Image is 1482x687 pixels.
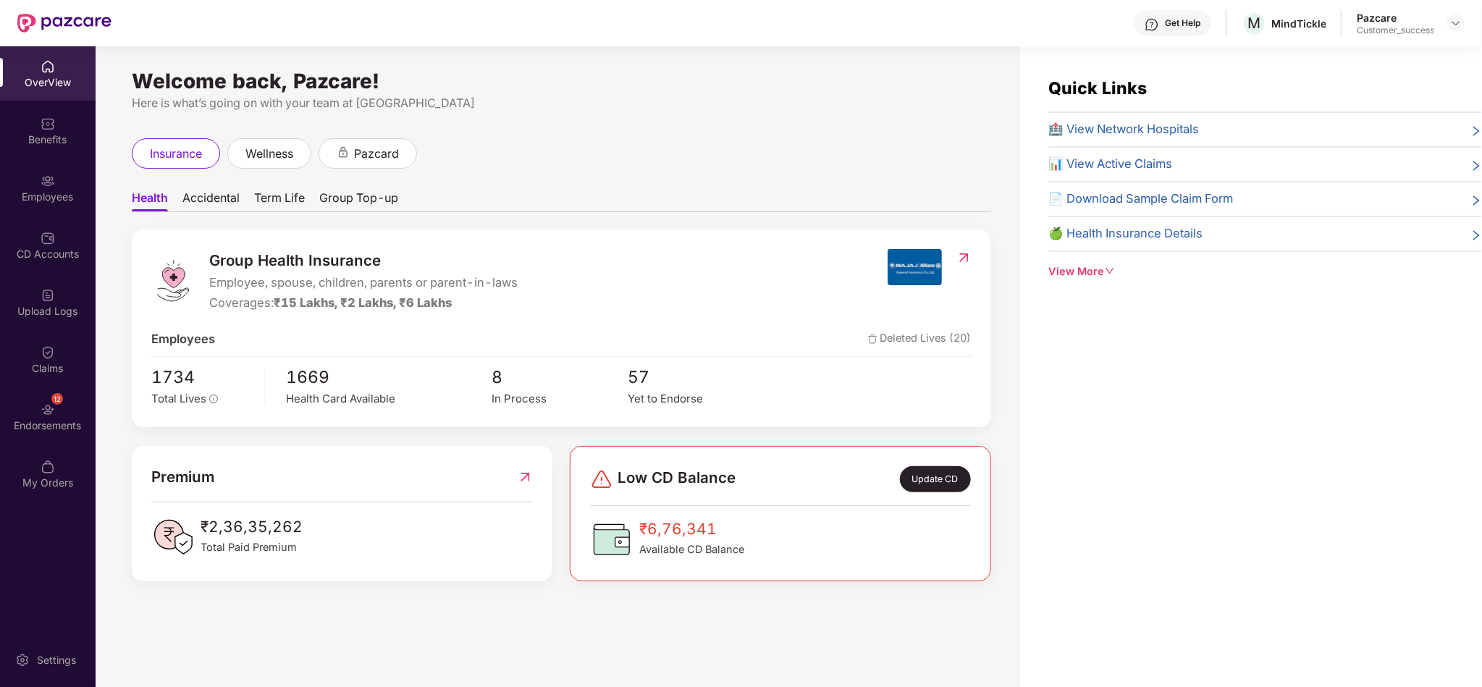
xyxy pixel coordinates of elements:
[868,334,877,344] img: deleteIcon
[209,274,518,292] span: Employee, spouse, children, parents or parent-in-laws
[41,288,55,303] img: svg+xml;base64,PHN2ZyBpZD0iVXBsb2FkX0xvZ3MiIGRhdGEtbmFtZT0iVXBsb2FkIExvZ3MiIHhtbG5zPSJodHRwOi8vd3...
[41,345,55,360] img: svg+xml;base64,PHN2ZyBpZD0iQ2xhaW0iIHhtbG5zPSJodHRwOi8vd3d3LnczLm9yZy8yMDAwL3N2ZyIgd2lkdGg9IjIwIi...
[201,539,303,556] span: Total Paid Premium
[132,190,168,211] span: Health
[182,190,240,211] span: Accidental
[41,460,55,474] img: svg+xml;base64,PHN2ZyBpZD0iTXlfT3JkZXJzIiBkYXRhLW5hbWU9Ik15IE9yZGVycyIgeG1sbnM9Imh0dHA6Ly93d3cudz...
[628,390,765,408] div: Yet to Endorse
[41,117,55,131] img: svg+xml;base64,PHN2ZyBpZD0iQmVuZWZpdHMiIHhtbG5zPSJodHRwOi8vd3d3LnczLm9yZy8yMDAwL3N2ZyIgd2lkdGg9Ij...
[319,190,398,211] span: Group Top-up
[151,364,254,390] span: 1734
[590,468,613,491] img: svg+xml;base64,PHN2ZyBpZD0iRGFuZ2VyLTMyeDMyIiB4bWxucz0iaHR0cDovL3d3dy53My5vcmcvMjAwMC9zdmciIHdpZH...
[1470,123,1482,139] span: right
[1248,14,1261,32] span: M
[492,390,628,408] div: In Process
[1450,17,1462,29] img: svg+xml;base64,PHN2ZyBpZD0iRHJvcGRvd24tMzJ4MzIiIHhtbG5zPSJodHRwOi8vd3d3LnczLm9yZy8yMDAwL3N2ZyIgd2...
[1049,224,1203,243] span: 🍏 Health Insurance Details
[41,59,55,74] img: svg+xml;base64,PHN2ZyBpZD0iSG9tZSIgeG1sbnM9Imh0dHA6Ly93d3cudzMub3JnLzIwMDAvc3ZnIiB3aWR0aD0iMjAiIG...
[209,395,218,403] span: info-circle
[15,653,30,667] img: svg+xml;base64,PHN2ZyBpZD0iU2V0dGluZy0yMHgyMCIgeG1sbnM9Imh0dHA6Ly93d3cudzMub3JnLzIwMDAvc3ZnIiB3aW...
[868,330,972,349] span: Deleted Lives (20)
[151,465,214,489] span: Premium
[245,145,293,163] span: wellness
[956,250,972,265] img: RedirectIcon
[209,249,518,272] span: Group Health Insurance
[151,392,206,405] span: Total Lives
[132,75,991,87] div: Welcome back, Pazcare!
[1470,193,1482,208] span: right
[17,14,111,33] img: New Pazcare Logo
[287,390,492,408] div: Health Card Available
[274,295,452,310] span: ₹15 Lakhs, ₹2 Lakhs, ₹6 Lakhs
[1049,120,1200,139] span: 🏥 View Network Hospitals
[151,330,215,349] span: Employees
[590,518,633,561] img: CDBalanceIcon
[639,518,744,541] span: ₹6,76,341
[132,94,991,112] div: Here is what’s going on with your team at [GEOGRAPHIC_DATA]
[1271,17,1326,30] div: MindTickle
[1049,155,1173,174] span: 📊 View Active Claims
[1470,158,1482,174] span: right
[639,541,744,558] span: Available CD Balance
[201,515,303,539] span: ₹2,36,35,262
[209,294,518,313] div: Coverages:
[151,259,195,303] img: logo
[1470,227,1482,243] span: right
[51,393,63,405] div: 12
[41,231,55,245] img: svg+xml;base64,PHN2ZyBpZD0iQ0RfQWNjb3VudHMiIGRhdGEtbmFtZT0iQ0QgQWNjb3VudHMiIHhtbG5zPSJodHRwOi8vd3...
[900,466,971,493] div: Update CD
[1049,190,1234,208] span: 📄 Download Sample Claim Form
[1357,11,1434,25] div: Pazcare
[618,466,736,493] span: Low CD Balance
[41,174,55,188] img: svg+xml;base64,PHN2ZyBpZD0iRW1wbG95ZWVzIiB4bWxucz0iaHR0cDovL3d3dy53My5vcmcvMjAwMC9zdmciIHdpZHRoPS...
[1165,17,1200,29] div: Get Help
[33,653,80,667] div: Settings
[1049,78,1148,98] span: Quick Links
[518,465,533,489] img: RedirectIcon
[1105,266,1115,276] span: down
[888,249,942,285] img: insurerIcon
[492,364,628,390] span: 8
[41,402,55,417] img: svg+xml;base64,PHN2ZyBpZD0iRW5kb3JzZW1lbnRzIiB4bWxucz0iaHR0cDovL3d3dy53My5vcmcvMjAwMC9zdmciIHdpZH...
[254,190,305,211] span: Term Life
[1145,17,1159,32] img: svg+xml;base64,PHN2ZyBpZD0iSGVscC0zMngzMiIgeG1sbnM9Imh0dHA6Ly93d3cudzMub3JnLzIwMDAvc3ZnIiB3aWR0aD...
[287,364,492,390] span: 1669
[1049,264,1482,280] div: View More
[354,145,399,163] span: pazcard
[337,146,350,159] div: animation
[151,515,195,559] img: PaidPremiumIcon
[628,364,765,390] span: 57
[1357,25,1434,36] div: Customer_success
[150,145,202,163] span: insurance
